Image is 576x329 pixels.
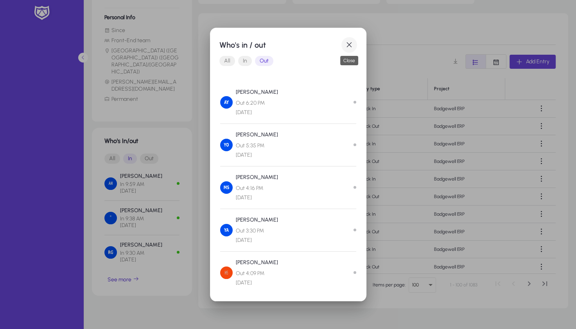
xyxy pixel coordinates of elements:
img: Amira Yousef [220,96,233,109]
span: Out 4:16 PM [DATE] [236,184,278,202]
p: [PERSON_NAME] [236,258,278,267]
mat-button-toggle-group: Font Style [219,53,357,69]
img: Yara Ahmed [220,224,233,236]
button: In [238,56,252,66]
p: [PERSON_NAME] [236,215,278,225]
span: Out 3:30 PM [DATE] [236,226,278,245]
h1: Who's in / out [219,39,341,51]
p: [PERSON_NAME] [236,130,278,139]
span: Out 6:20 PM [DATE] [236,98,278,117]
button: All [219,56,235,66]
img: Yomna Osman [220,139,233,151]
span: Out 5:35 PM [DATE] [236,141,278,160]
p: [PERSON_NAME] [236,88,278,97]
img: mahmoud srour [220,181,233,194]
p: [PERSON_NAME] [236,173,278,182]
span: Out 4:09 PM [DATE] [236,269,278,288]
div: Close [340,56,358,65]
button: Out [255,56,273,66]
img: Hussein Shaltout [220,266,233,279]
